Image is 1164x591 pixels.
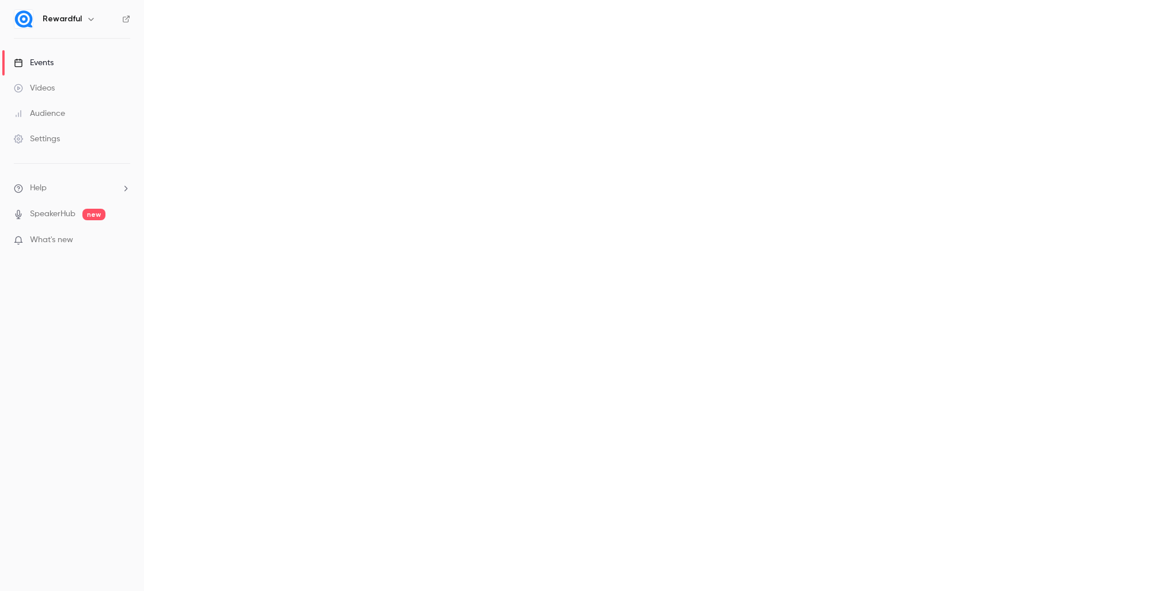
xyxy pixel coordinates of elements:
div: Settings [14,133,60,145]
div: Events [14,57,54,69]
div: Videos [14,82,55,94]
li: help-dropdown-opener [14,182,130,194]
span: new [82,209,105,220]
a: SpeakerHub [30,208,75,220]
h6: Rewardful [43,13,82,25]
span: Help [30,182,47,194]
span: What's new [30,234,73,246]
div: Audience [14,108,65,119]
img: Rewardful [14,10,33,28]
